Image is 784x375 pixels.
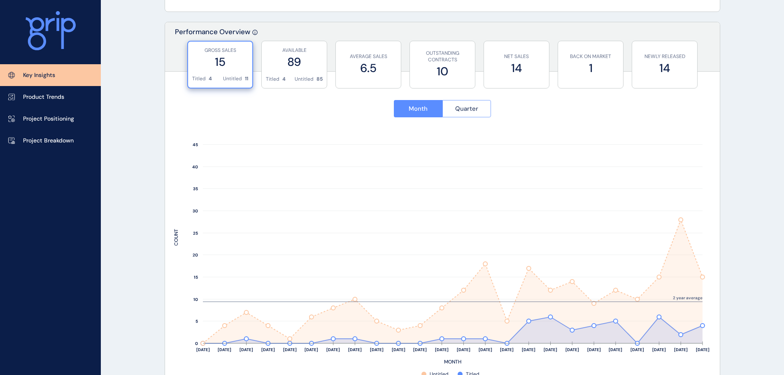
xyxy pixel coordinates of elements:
[295,76,314,83] p: Untitled
[394,100,442,117] button: Month
[193,186,198,191] text: 35
[23,93,64,101] p: Product Trends
[636,53,693,60] p: NEWLY RELEASED
[409,105,428,113] span: Month
[674,347,688,352] text: [DATE]
[240,347,253,352] text: [DATE]
[488,53,545,60] p: NET SALES
[194,275,198,280] text: 15
[565,347,579,352] text: [DATE]
[266,47,323,54] p: AVAILABLE
[218,347,231,352] text: [DATE]
[479,347,492,352] text: [DATE]
[562,60,619,76] label: 1
[340,60,397,76] label: 6.5
[23,115,74,123] p: Project Positioning
[266,76,279,83] p: Titled
[196,347,210,352] text: [DATE]
[562,53,619,60] p: BACK ON MARKET
[414,63,471,79] label: 10
[192,47,248,54] p: GROSS SALES
[305,347,318,352] text: [DATE]
[696,347,710,352] text: [DATE]
[261,347,275,352] text: [DATE]
[266,54,323,70] label: 89
[630,347,644,352] text: [DATE]
[442,100,491,117] button: Quarter
[522,347,535,352] text: [DATE]
[587,347,601,352] text: [DATE]
[652,347,666,352] text: [DATE]
[193,231,198,236] text: 25
[173,229,179,246] text: COUNT
[193,208,198,214] text: 30
[282,76,286,83] p: 4
[193,142,198,147] text: 45
[209,75,212,82] p: 4
[414,50,471,64] p: OUTSTANDING CONTRACTS
[544,347,557,352] text: [DATE]
[413,347,427,352] text: [DATE]
[192,164,198,170] text: 40
[488,60,545,76] label: 14
[23,137,74,145] p: Project Breakdown
[192,54,248,70] label: 15
[195,341,198,346] text: 0
[609,347,622,352] text: [DATE]
[192,75,206,82] p: Titled
[673,295,703,300] text: 2 year average
[392,347,405,352] text: [DATE]
[223,75,242,82] p: Untitled
[348,347,362,352] text: [DATE]
[444,359,461,365] text: MONTH
[283,347,297,352] text: [DATE]
[195,319,198,324] text: 5
[193,252,198,258] text: 20
[500,347,514,352] text: [DATE]
[193,297,198,302] text: 10
[340,53,397,60] p: AVERAGE SALES
[23,71,55,79] p: Key Insights
[245,75,248,82] p: 11
[457,347,470,352] text: [DATE]
[435,347,449,352] text: [DATE]
[370,347,384,352] text: [DATE]
[326,347,340,352] text: [DATE]
[175,27,250,71] p: Performance Overview
[636,60,693,76] label: 14
[316,76,323,83] p: 85
[455,105,478,113] span: Quarter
